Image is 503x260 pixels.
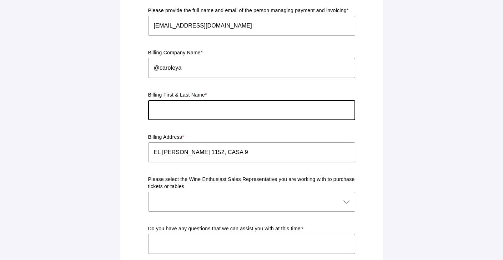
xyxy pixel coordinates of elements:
[148,134,355,141] p: Billing Address
[148,7,355,14] p: Please provide the full name and email of the person managing payment and invoicing
[148,176,355,190] p: Please select the Wine Enthusiast Sales Representative you are working with to purchase tickets o...
[148,92,355,99] p: Billing First & Last Name
[148,225,355,232] p: Do you have any questions that we can assist you with at this time?
[148,49,355,57] p: Billing Company Name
